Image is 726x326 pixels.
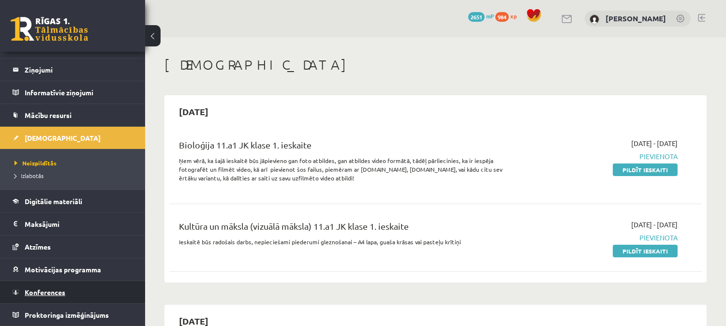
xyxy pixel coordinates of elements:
h1: [DEMOGRAPHIC_DATA] [164,57,707,73]
p: Ieskaitē būs radošais darbs, nepieciešami piederumi gleznošanai – A4 lapa, guaša krāsas vai paste... [179,237,506,246]
span: mP [486,12,494,20]
a: [PERSON_NAME] [606,14,666,23]
a: Pildīt ieskaiti [613,163,678,176]
legend: Maksājumi [25,213,133,235]
span: Proktoringa izmēģinājums [25,311,109,319]
a: Ziņojumi [13,59,133,81]
a: Motivācijas programma [13,258,133,281]
span: Pievienota [521,151,678,162]
h2: [DATE] [169,100,218,123]
span: [DATE] - [DATE] [631,138,678,148]
a: 2651 mP [468,12,494,20]
span: Konferences [25,288,65,296]
a: Informatīvie ziņojumi [13,81,133,104]
span: Pievienota [521,233,678,243]
span: xp [510,12,517,20]
span: 984 [495,12,509,22]
p: Ņem vērā, ka šajā ieskaitē būs jāpievieno gan foto atbildes, gan atbildes video formātā, tādēļ pā... [179,156,506,182]
a: Atzīmes [13,236,133,258]
span: Motivācijas programma [25,265,101,274]
a: Digitālie materiāli [13,190,133,212]
a: Konferences [13,281,133,303]
span: [DATE] - [DATE] [631,220,678,230]
a: Proktoringa izmēģinājums [13,304,133,326]
span: Izlabotās [15,172,44,179]
legend: Ziņojumi [25,59,133,81]
a: [DEMOGRAPHIC_DATA] [13,127,133,149]
legend: Informatīvie ziņojumi [25,81,133,104]
a: Mācību resursi [13,104,133,126]
a: Pildīt ieskaiti [613,245,678,257]
span: [DEMOGRAPHIC_DATA] [25,133,101,142]
a: Neizpildītās [15,159,135,167]
span: Atzīmes [25,242,51,251]
span: Mācību resursi [25,111,72,119]
a: Izlabotās [15,171,135,180]
a: Rīgas 1. Tālmācības vidusskola [11,17,88,41]
span: Digitālie materiāli [25,197,82,206]
a: Maksājumi [13,213,133,235]
span: Neizpildītās [15,159,57,167]
div: Kultūra un māksla (vizuālā māksla) 11.a1 JK klase 1. ieskaite [179,220,506,237]
a: 984 xp [495,12,521,20]
div: Bioloģija 11.a1 JK klase 1. ieskaite [179,138,506,156]
img: Renāte Dreimane [590,15,599,24]
span: 2651 [468,12,485,22]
